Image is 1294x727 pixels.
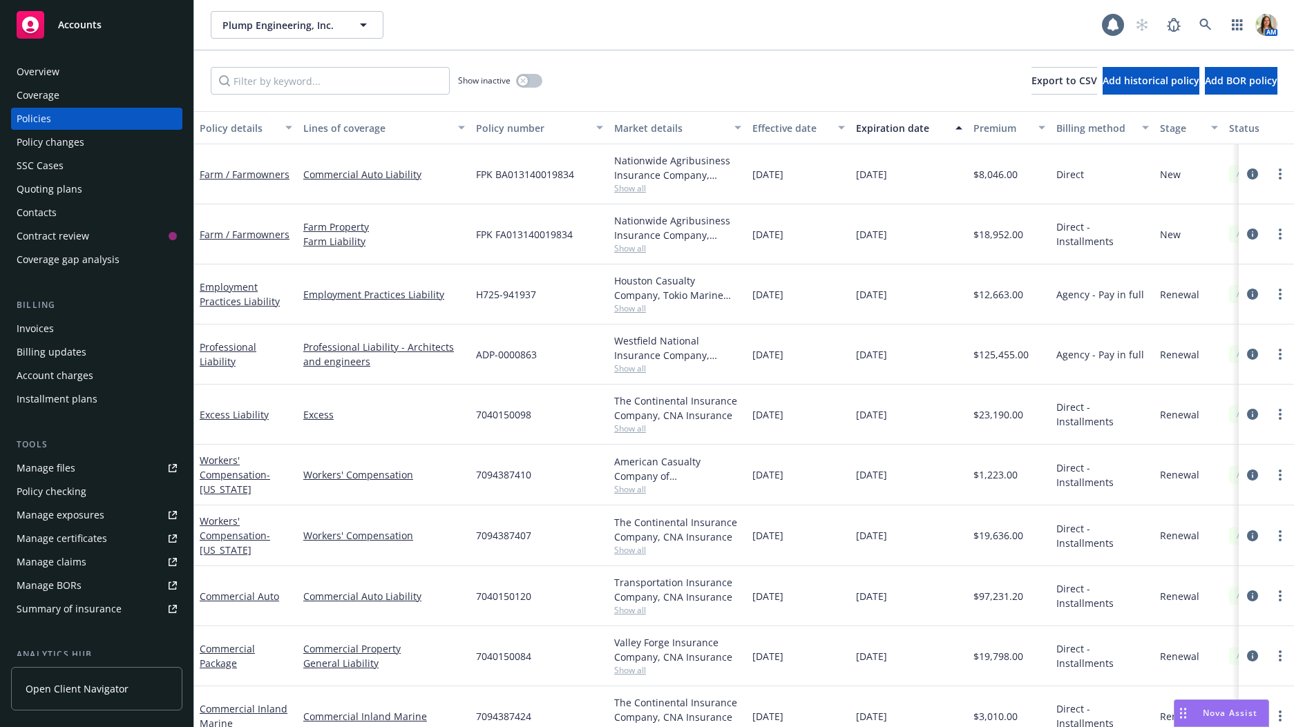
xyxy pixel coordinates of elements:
span: 7040150098 [476,407,531,422]
span: [DATE] [856,407,887,422]
a: circleInformation [1244,346,1261,362]
div: Tools [11,438,182,452]
div: Account charges [17,365,93,387]
a: circleInformation [1244,166,1261,182]
a: more [1272,708,1288,724]
a: Contacts [11,202,182,224]
a: Installment plans [11,388,182,410]
span: Show all [614,362,741,374]
button: Market details [609,111,747,144]
button: Effective date [747,111,850,144]
div: Nationwide Agribusiness Insurance Company, Nationwide Insurance Company [614,153,741,182]
a: Employment Practices Liability [200,280,280,308]
span: Direct - Installments [1056,461,1149,489]
span: $18,952.00 [973,227,1023,242]
a: Excess Liability [200,408,269,421]
a: Overview [11,61,182,83]
button: Policy details [194,111,298,144]
a: Switch app [1224,11,1251,39]
a: circleInformation [1244,588,1261,604]
a: Farm / Farmowners [200,168,289,181]
span: Renewal [1160,347,1199,362]
span: Agency - Pay in full [1056,287,1144,302]
a: Workers' Compensation [303,528,465,543]
a: Commercial Inland Marine [303,709,465,724]
span: Renewal [1160,467,1199,482]
span: [DATE] [856,227,887,242]
div: Manage certificates [17,527,107,550]
span: Direct - Installments [1056,641,1149,670]
a: Manage BORs [11,574,182,597]
span: [DATE] [752,287,783,302]
button: Stage [1154,111,1224,144]
span: Renewal [1160,649,1199,663]
a: more [1272,467,1288,483]
a: Invoices [11,318,182,340]
a: more [1272,527,1288,544]
a: circleInformation [1244,226,1261,242]
div: SSC Cases [17,155,64,177]
a: Contract review [11,225,182,247]
span: $23,190.00 [973,407,1023,422]
span: Show all [614,664,741,676]
a: Policy changes [11,131,182,153]
div: Overview [17,61,59,83]
span: $8,046.00 [973,167,1018,182]
button: Export to CSV [1031,67,1097,95]
div: Manage BORs [17,574,82,597]
span: Show all [614,604,741,616]
span: Add BOR policy [1205,74,1277,87]
a: Summary of insurance [11,598,182,620]
span: Manage exposures [11,504,182,526]
span: [DATE] [856,467,887,482]
span: Renewal [1160,528,1199,543]
div: Installment plans [17,388,97,410]
a: Workers' Compensation [200,454,270,496]
span: FPK FA013140019834 [476,227,573,242]
a: more [1272,286,1288,302]
span: Export to CSV [1031,74,1097,87]
span: Open Client Navigator [26,681,129,696]
a: Search [1192,11,1219,39]
a: more [1272,226,1288,242]
div: Premium [973,121,1030,135]
a: Coverage gap analysis [11,249,182,271]
button: Plump Engineering, Inc. [211,11,383,39]
div: Billing method [1056,121,1134,135]
a: Commercial Package [200,642,255,670]
span: Direct - Installments [1056,521,1149,550]
a: Quoting plans [11,178,182,200]
button: Premium [968,111,1051,144]
div: Contract review [17,225,89,247]
div: Policies [17,108,51,130]
div: Policy number [476,121,588,135]
a: more [1272,166,1288,182]
span: [DATE] [752,407,783,422]
div: Billing updates [17,341,86,363]
div: Lines of coverage [303,121,450,135]
div: The Continental Insurance Company, CNA Insurance [614,695,741,724]
div: Houston Casualty Company, Tokio Marine HCC, CRC Group [614,273,741,302]
div: Coverage gap analysis [17,249,120,271]
a: more [1272,406,1288,423]
span: $97,231.20 [973,589,1023,603]
div: Market details [614,121,726,135]
span: [DATE] [752,589,783,603]
a: Professional Liability [200,340,256,368]
div: Policy checking [17,481,86,503]
span: $12,663.00 [973,287,1023,302]
div: Transportation Insurance Company, CNA Insurance [614,575,741,604]
span: $125,455.00 [973,347,1029,362]
span: 7094387407 [476,528,531,543]
a: Billing updates [11,341,182,363]
a: SSC Cases [11,155,182,177]
span: New [1160,227,1181,242]
img: photo [1255,14,1277,36]
div: The Continental Insurance Company, CNA Insurance [614,515,741,544]
a: Account charges [11,365,182,387]
span: $3,010.00 [973,709,1018,724]
span: Show all [614,483,741,495]
span: Plump Engineering, Inc. [222,18,342,32]
input: Filter by keyword... [211,67,450,95]
div: Analytics hub [11,648,182,661]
